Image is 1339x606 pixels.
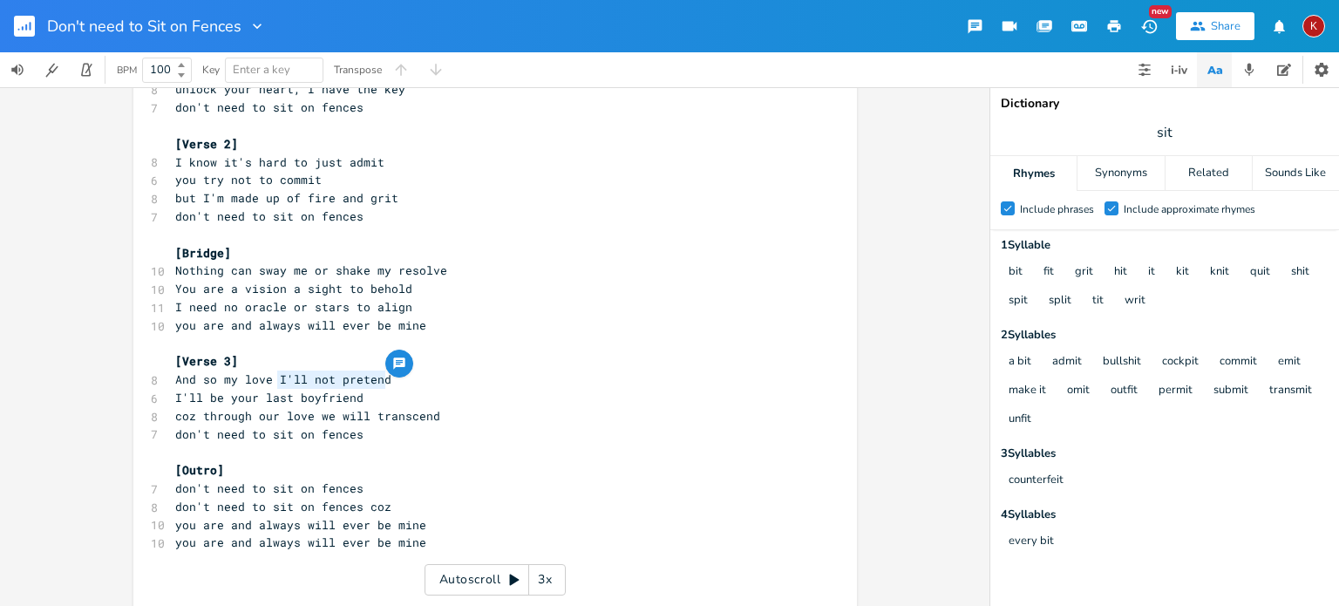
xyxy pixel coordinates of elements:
button: grit [1075,265,1093,280]
span: [Verse 2] [175,136,238,152]
button: bit [1009,265,1023,280]
span: you are and always will ever be mine [175,517,426,533]
button: omit [1067,384,1090,398]
button: a bit [1009,355,1031,370]
button: New [1132,10,1166,42]
div: BPM [117,65,137,75]
button: transmit [1269,384,1312,398]
span: Don't need to Sit on Fences [47,18,241,34]
span: You are a vision a sight to behold [175,281,412,296]
button: make it [1009,384,1046,398]
button: kit [1176,265,1189,280]
button: shit [1291,265,1309,280]
span: And so my love I'll not pretend [175,371,391,387]
button: K [1302,6,1325,46]
button: outfit [1111,384,1138,398]
span: you are and always will ever be mine [175,317,426,333]
button: emit [1278,355,1301,370]
span: [Outro] [175,462,224,478]
div: 1 Syllable [1001,240,1329,251]
button: every bit [1009,535,1054,549]
div: Related [1166,156,1252,191]
span: I know it's hard to just admit [175,154,384,170]
button: knit [1210,265,1229,280]
button: admit [1052,355,1082,370]
button: it [1148,265,1155,280]
span: coz through our love we will transcend [175,408,440,424]
div: 4 Syllable s [1001,509,1329,521]
button: commit [1220,355,1257,370]
div: Autoscroll [425,564,566,596]
span: [Bridge] [175,245,231,261]
span: I need no oracle or stars to align [175,299,412,315]
span: you try not to commit [175,172,322,187]
span: but I'm made up of fire and grit [175,190,398,206]
div: Include phrases [1020,204,1094,214]
span: [Verse 3] [175,353,238,369]
div: Rhymes [990,156,1077,191]
span: don't need to sit on fences [175,480,364,496]
button: hit [1114,265,1127,280]
button: Share [1176,12,1254,40]
button: split [1049,294,1071,309]
button: quit [1250,265,1270,280]
button: fit [1043,265,1054,280]
span: don't need to sit on fences coz [175,499,391,514]
button: unfit [1009,412,1031,427]
div: Transpose [334,65,382,75]
div: Include approximate rhymes [1124,204,1255,214]
div: Dictionary [1001,98,1329,110]
span: I'll be your last boyfriend [175,390,364,405]
div: 2 Syllable s [1001,330,1329,341]
div: Share [1211,18,1240,34]
button: bullshit [1103,355,1141,370]
span: don't need to sit on fences [175,99,364,115]
button: spit [1009,294,1028,309]
button: cockpit [1162,355,1199,370]
span: Nothing can sway me or shake my resolve [175,262,447,278]
button: submit [1213,384,1248,398]
span: don't need to sit on fences [175,426,364,442]
div: Sounds Like [1253,156,1339,191]
span: sit [1157,123,1172,143]
button: permit [1159,384,1193,398]
span: don't need to sit on fences [175,208,364,224]
div: 3x [529,564,561,596]
span: you are and always will ever be mine [175,535,426,550]
span: Enter a key [233,62,290,78]
button: tit [1092,294,1104,309]
button: counterfeit [1009,473,1064,488]
span: unlock your heart, I have the key [175,81,405,97]
div: New [1149,5,1172,18]
div: kerynlee24 [1302,15,1325,37]
div: Key [202,65,220,75]
div: 3 Syllable s [1001,448,1329,460]
button: writ [1125,294,1145,309]
div: Synonyms [1077,156,1164,191]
